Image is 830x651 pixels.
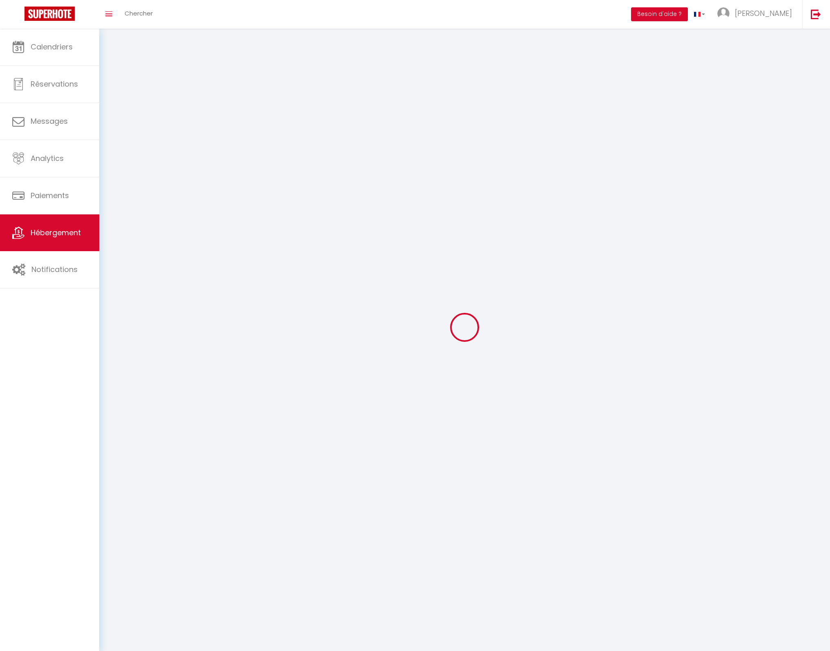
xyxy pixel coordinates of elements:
[7,3,31,28] button: Ouvrir le widget de chat LiveChat
[31,190,69,201] span: Paiements
[631,7,688,21] button: Besoin d'aide ?
[31,153,64,163] span: Analytics
[31,79,78,89] span: Réservations
[811,9,821,19] img: logout
[25,7,75,21] img: Super Booking
[31,264,78,274] span: Notifications
[31,116,68,126] span: Messages
[125,9,153,18] span: Chercher
[717,7,730,20] img: ...
[31,227,81,238] span: Hébergement
[31,42,73,52] span: Calendriers
[735,8,792,18] span: [PERSON_NAME]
